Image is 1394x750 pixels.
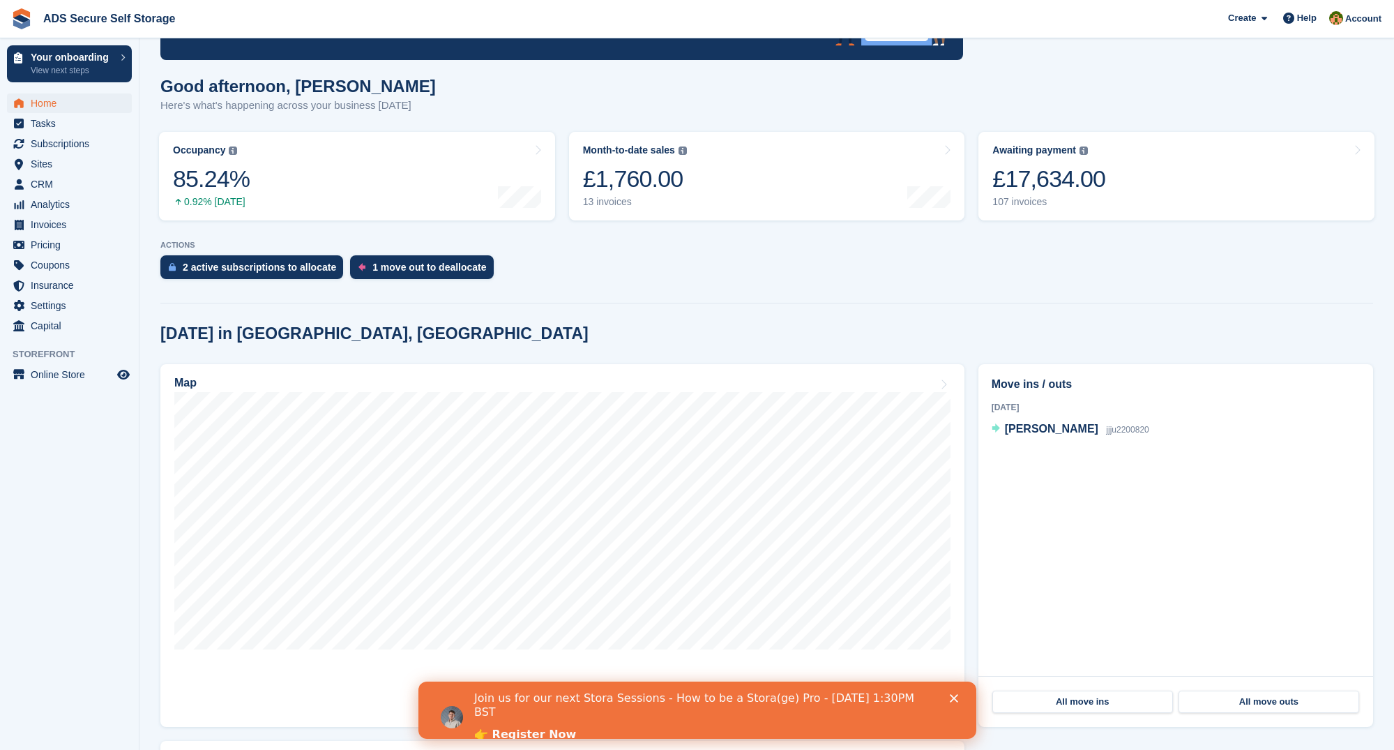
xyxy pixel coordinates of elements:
a: Your onboarding View next steps [7,45,132,82]
a: 👉 Register Now [56,46,158,61]
p: View next steps [31,64,114,77]
span: Tasks [31,114,114,133]
a: Occupancy 85.24% 0.92% [DATE] [159,132,555,220]
p: Your onboarding [31,52,114,62]
img: active_subscription_to_allocate_icon-d502201f5373d7db506a760aba3b589e785aa758c864c3986d89f69b8ff3... [169,262,176,271]
iframe: Intercom live chat banner [418,682,976,739]
img: stora-icon-8386f47178a22dfd0bd8f6a31ec36ba5ce8667c1dd55bd0f319d3a0aa187defe.svg [11,8,32,29]
a: 1 move out to deallocate [350,255,500,286]
a: menu [7,316,132,336]
div: Month-to-date sales [583,144,675,156]
span: Create [1228,11,1256,25]
h2: Map [174,377,197,389]
span: Coupons [31,255,114,275]
a: Awaiting payment £17,634.00 107 invoices [978,132,1374,220]
div: 0.92% [DATE] [173,196,250,208]
h2: [DATE] in [GEOGRAPHIC_DATA], [GEOGRAPHIC_DATA] [160,324,589,343]
a: Preview store [115,366,132,383]
a: Map [160,364,964,727]
a: menu [7,276,132,295]
a: menu [7,174,132,194]
a: menu [7,255,132,275]
div: Close [531,13,545,21]
a: 2 active subscriptions to allocate [160,255,350,286]
span: Analytics [31,195,114,214]
div: [DATE] [992,401,1360,414]
img: icon-info-grey-7440780725fd019a000dd9b08b2336e03edf1995a4989e88bcd33f0948082b44.svg [679,147,687,155]
a: All move outs [1179,691,1359,713]
span: [PERSON_NAME] [1005,423,1098,435]
h2: Move ins / outs [992,376,1360,393]
a: menu [7,235,132,255]
span: Subscriptions [31,134,114,153]
span: Home [31,93,114,113]
a: menu [7,215,132,234]
span: Pricing [31,235,114,255]
div: £1,760.00 [583,165,687,193]
a: All move ins [992,691,1173,713]
p: Here's what's happening across your business [DATE] [160,98,436,114]
div: Awaiting payment [992,144,1076,156]
h1: Good afternoon, [PERSON_NAME] [160,77,436,96]
img: move_outs_to_deallocate_icon-f764333ba52eb49d3ac5e1228854f67142a1ed5810a6f6cc68b1a99e826820c5.svg [358,263,365,271]
a: [PERSON_NAME] jjju2200820 [992,421,1149,439]
img: icon-info-grey-7440780725fd019a000dd9b08b2336e03edf1995a4989e88bcd33f0948082b44.svg [1079,147,1088,155]
span: Online Store [31,365,114,384]
a: menu [7,93,132,113]
a: menu [7,134,132,153]
a: menu [7,195,132,214]
div: £17,634.00 [992,165,1105,193]
a: menu [7,296,132,315]
div: Occupancy [173,144,225,156]
span: Invoices [31,215,114,234]
div: 85.24% [173,165,250,193]
span: Account [1345,12,1381,26]
a: menu [7,365,132,384]
a: ADS Secure Self Storage [38,7,181,30]
div: 107 invoices [992,196,1105,208]
span: Sites [31,154,114,174]
span: Settings [31,296,114,315]
img: Andrew Sargent [1329,11,1343,25]
a: menu [7,154,132,174]
div: 2 active subscriptions to allocate [183,262,336,273]
div: 1 move out to deallocate [372,262,486,273]
a: Month-to-date sales £1,760.00 13 invoices [569,132,965,220]
span: jjju2200820 [1106,425,1149,435]
span: Insurance [31,276,114,295]
a: menu [7,114,132,133]
span: Storefront [13,347,139,361]
span: Help [1297,11,1317,25]
p: ACTIONS [160,241,1373,250]
span: CRM [31,174,114,194]
img: icon-info-grey-7440780725fd019a000dd9b08b2336e03edf1995a4989e88bcd33f0948082b44.svg [229,147,237,155]
span: Capital [31,316,114,336]
div: 13 invoices [583,196,687,208]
